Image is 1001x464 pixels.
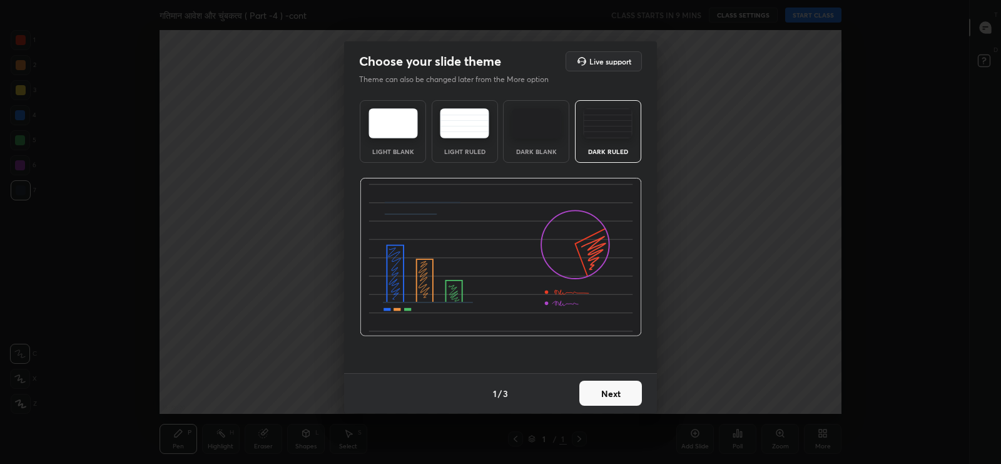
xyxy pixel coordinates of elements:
[583,108,633,138] img: darkRuledTheme.de295e13.svg
[589,58,631,65] h5: Live support
[368,148,418,155] div: Light Blank
[440,108,489,138] img: lightRuledTheme.5fabf969.svg
[359,53,501,70] h2: Choose your slide theme
[498,387,502,400] h4: /
[440,148,490,155] div: Light Ruled
[359,74,562,85] p: Theme can also be changed later from the More option
[579,381,642,406] button: Next
[512,108,561,138] img: darkTheme.f0cc69e5.svg
[583,148,633,155] div: Dark Ruled
[493,387,497,400] h4: 1
[368,108,418,138] img: lightTheme.e5ed3b09.svg
[503,387,508,400] h4: 3
[360,178,642,337] img: darkRuledThemeBanner.864f114c.svg
[511,148,561,155] div: Dark Blank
